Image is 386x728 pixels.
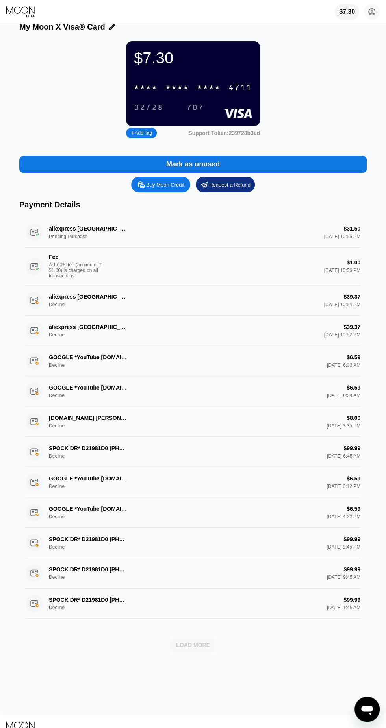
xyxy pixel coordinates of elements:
div: 02/28 [128,101,169,114]
div: $7.30 [134,49,252,67]
div: Request a Refund [209,181,251,188]
div: Payment Details [19,200,367,209]
div: [DATE] 10:56 PM [324,268,360,273]
div: 4711 [228,83,252,92]
div: My Moon X Visa® Card [19,22,105,31]
div: Mark as unused [166,160,220,169]
div: $1.00 [347,259,360,266]
div: Buy Moon Credit [146,181,184,188]
div: 707 [180,101,210,114]
div: 02/28 [134,103,163,113]
div: A 1.00% fee (minimum of $1.00) is charged on all transactions [49,262,108,279]
div: Buy Moon Credit [131,177,190,192]
div: LOAD MORE [26,638,360,652]
div: Mark as unused [19,156,367,173]
div: $7.30 [335,4,359,20]
div: $7.30 [339,8,355,15]
div: Request a Refund [196,177,255,192]
iframe: Bouton de lancement de la fenêtre de messagerie [354,697,380,722]
div: 707 [186,103,204,113]
div: Support Token:239728b3ed [188,130,260,136]
div: Add Tag [126,128,157,138]
div: FeeA 1.00% fee (minimum of $1.00) is charged on all transactions$1.00[DATE] 10:56 PM [26,248,360,285]
div: Add Tag [131,130,152,136]
div: Fee [49,254,128,260]
div: LOAD MORE [176,641,210,649]
div: Support Token: 239728b3ed [188,130,260,136]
